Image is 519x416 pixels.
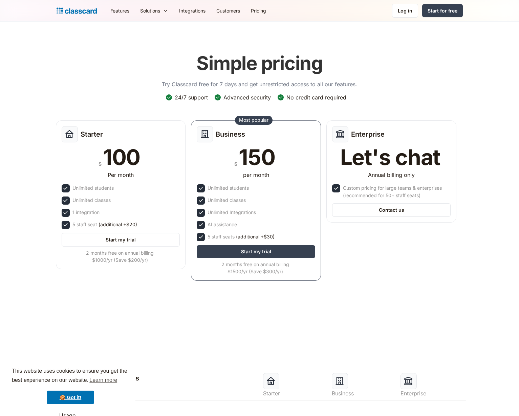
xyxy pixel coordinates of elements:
[401,389,462,397] div: Enterprise
[234,160,237,168] div: $
[340,146,440,168] div: Let's chat
[72,209,100,216] div: 1 integration
[12,367,129,385] span: This website uses cookies to ensure you get the best experience on our website.
[103,146,140,168] div: 100
[99,221,137,228] span: (additional +$20)
[208,221,237,228] div: AI assistance
[99,160,102,168] div: $
[108,171,134,179] div: Per month
[208,197,246,204] div: Unlimited classes
[398,7,412,14] div: Log in
[208,184,249,192] div: Unlimited students
[81,130,103,138] h2: Starter
[5,361,135,411] div: cookieconsent
[57,6,97,16] a: home
[197,245,315,258] a: Start my trial
[263,389,325,397] div: Starter
[208,233,275,240] div: 5 staff seats
[88,375,118,385] a: learn more about cookies
[140,7,160,14] div: Solutions
[57,373,139,383] h2: Compare plans & features
[47,391,94,404] a: dismiss cookie message
[286,94,346,101] div: No credit card required
[62,249,179,263] div: 2 months free on annual billing $1000/yr (Save $200/yr)
[72,221,137,228] div: 5 staff seat
[332,203,451,217] a: Contact us
[428,7,457,14] div: Start for free
[162,80,357,88] p: Try Classcard free for 7 days and get unrestricted access to all our features.
[332,389,394,397] div: Business
[236,233,275,240] span: (additional +$30)
[422,4,463,17] a: Start for free
[211,3,245,18] a: Customers
[196,52,323,75] h1: Simple pricing
[72,197,111,204] div: Unlimited classes
[243,171,269,179] div: per month
[239,146,275,168] div: 150
[175,94,208,101] div: 24/7 support
[392,4,418,18] a: Log in
[174,3,211,18] a: Integrations
[105,3,135,18] a: Features
[368,171,415,179] div: Annual billing only
[208,209,256,216] div: Unlimited Integrations
[239,117,268,123] div: Most popular
[245,3,272,18] a: Pricing
[343,184,449,199] div: Custom pricing for large teams & enterprises (recommended for 50+ staff seats)
[72,184,114,192] div: Unlimited students
[135,3,174,18] div: Solutions
[62,233,180,247] a: Start my trial
[216,130,245,138] h2: Business
[223,94,271,101] div: Advanced security
[351,130,385,138] h2: Enterprise
[197,261,314,275] div: 2 months free on annual billing $1500/yr (Save $300/yr)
